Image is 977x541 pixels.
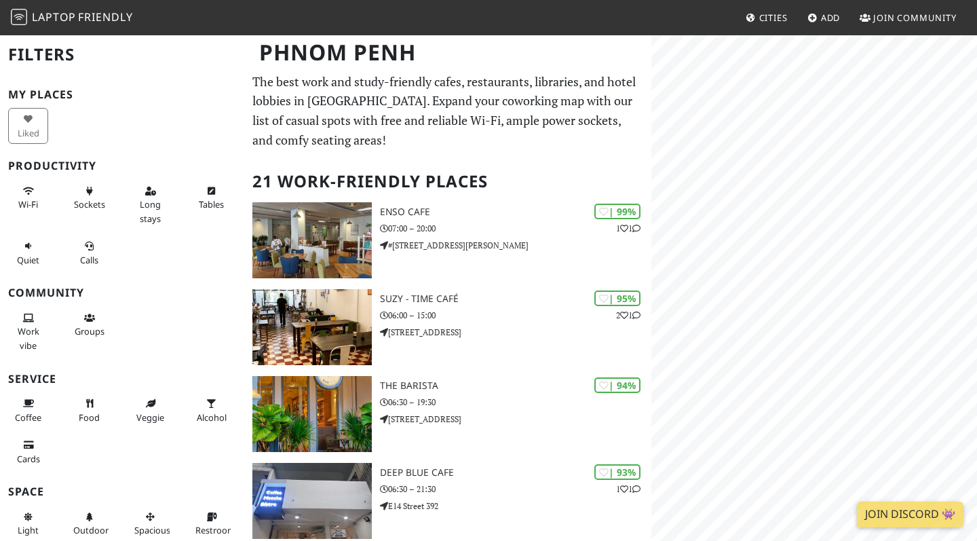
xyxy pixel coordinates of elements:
p: 06:30 – 21:30 [380,483,651,496]
a: LaptopFriendly LaptopFriendly [11,6,133,30]
button: Calls [69,235,109,271]
h2: 21 Work-Friendly Places [252,161,643,202]
h3: Community [8,286,236,299]
button: Groups [69,307,109,343]
span: Food [79,411,100,424]
a: Suzy - Time Café | 95% 21 Suzy - Time Café 06:00 – 15:00 [STREET_ADDRESS] [244,289,651,365]
button: Wi-Fi [8,180,48,216]
button: Sockets [69,180,109,216]
span: Veggie [136,411,164,424]
span: Laptop [32,10,76,24]
span: Spacious [134,524,170,536]
img: The Barista [252,376,372,452]
span: Stable Wi-Fi [18,198,38,210]
img: Deep Blue Cafe [252,463,372,539]
div: | 93% [594,464,640,480]
span: Friendly [78,10,132,24]
a: Join Discord 👾 [857,502,963,527]
span: Quiet [17,254,39,266]
img: Suzy - Time Café [252,289,372,365]
a: Deep Blue Cafe | 93% 11 Deep Blue Cafe 06:30 – 21:30 E14 Street 392 [244,463,651,539]
span: Add [821,12,841,24]
div: | 94% [594,377,640,393]
span: Long stays [140,198,161,224]
button: Food [69,392,109,428]
p: [STREET_ADDRESS] [380,413,651,426]
a: Cities [740,5,793,30]
span: Restroom [195,524,235,536]
span: Natural light [18,524,39,536]
h3: Enso Cafe [380,206,651,218]
div: | 95% [594,291,640,306]
h3: Deep Blue Cafe [380,467,651,479]
a: The Barista | 94% The Barista 06:30 – 19:30 [STREET_ADDRESS] [244,376,651,452]
p: 2 1 [616,309,640,322]
h3: Service [8,373,236,386]
span: Work-friendly tables [199,198,224,210]
p: [STREET_ADDRESS] [380,326,651,339]
button: Coffee [8,392,48,428]
span: People working [18,325,39,351]
button: Alcohol [191,392,231,428]
p: 1 1 [616,483,640,496]
span: Cities [759,12,788,24]
p: #[STREET_ADDRESS][PERSON_NAME] [380,239,651,252]
span: Coffee [15,411,41,424]
button: Cards [8,434,48,470]
h3: My Places [8,88,236,101]
span: Video/audio calls [80,254,98,266]
a: Add [802,5,846,30]
h1: Phnom Penh [248,34,649,71]
div: | 99% [594,204,640,219]
p: 06:30 – 19:30 [380,396,651,409]
a: Enso Cafe | 99% 11 Enso Cafe 07:00 – 20:00 #[STREET_ADDRESS][PERSON_NAME] [244,202,651,278]
p: E14 Street 392 [380,500,651,512]
button: Tables [191,180,231,216]
p: 07:00 – 20:00 [380,222,651,235]
h3: Productivity [8,160,236,172]
h3: The Barista [380,380,651,392]
button: Long stays [130,180,170,229]
a: Join Community [854,5,962,30]
span: Alcohol [197,411,227,424]
h3: Suzy - Time Café [380,293,651,305]
img: Enso Cafe [252,202,372,278]
img: LaptopFriendly [11,9,27,25]
p: The best work and study-friendly cafes, restaurants, libraries, and hotel lobbies in [GEOGRAPHIC_... [252,72,643,150]
span: Join Community [873,12,957,24]
p: 1 1 [616,222,640,235]
p: 06:00 – 15:00 [380,309,651,322]
span: Credit cards [17,453,40,465]
span: Outdoor area [73,524,109,536]
span: Group tables [75,325,104,337]
button: Quiet [8,235,48,271]
button: Veggie [130,392,170,428]
h2: Filters [8,34,236,75]
span: Power sockets [74,198,105,210]
button: Work vibe [8,307,48,356]
h3: Space [8,485,236,498]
